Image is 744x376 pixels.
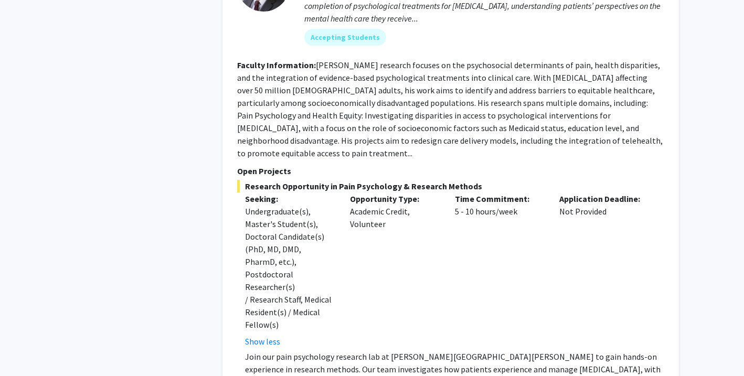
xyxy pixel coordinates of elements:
[245,205,334,331] div: Undergraduate(s), Master's Student(s), Doctoral Candidate(s) (PhD, MD, DMD, PharmD, etc.), Postdo...
[447,192,552,348] div: 5 - 10 hours/week
[237,60,316,70] b: Faculty Information:
[455,192,544,205] p: Time Commitment:
[237,180,664,192] span: Research Opportunity in Pain Psychology & Research Methods
[237,60,663,158] fg-read-more: [PERSON_NAME] research focuses on the psychosocial determinants of pain, health disparities, and ...
[245,192,334,205] p: Seeking:
[559,192,649,205] p: Application Deadline:
[342,192,447,348] div: Academic Credit, Volunteer
[304,29,386,46] mat-chip: Accepting Students
[551,192,656,348] div: Not Provided
[350,192,439,205] p: Opportunity Type:
[237,165,664,177] p: Open Projects
[245,335,280,348] button: Show less
[8,329,45,368] iframe: Chat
